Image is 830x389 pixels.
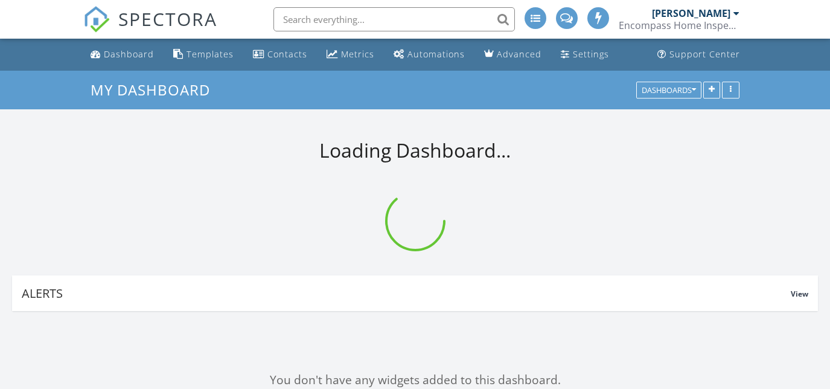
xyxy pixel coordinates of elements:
a: Templates [168,43,238,66]
div: [PERSON_NAME] [652,7,730,19]
a: Metrics [322,43,379,66]
a: Support Center [653,43,745,66]
img: The Best Home Inspection Software - Spectora [83,6,110,33]
a: Advanced [479,43,546,66]
div: Settings [573,48,609,60]
div: Dashboard [104,48,154,60]
a: Settings [556,43,614,66]
div: Advanced [497,48,541,60]
div: Contacts [267,48,307,60]
input: Search everything... [273,7,515,31]
div: Support Center [669,48,740,60]
a: SPECTORA [83,16,217,42]
a: My Dashboard [91,80,220,100]
div: Metrics [341,48,374,60]
div: You don't have any widgets added to this dashboard. [12,371,818,389]
button: Dashboards [636,82,701,98]
div: Automations [407,48,465,60]
span: View [791,289,808,299]
div: Dashboards [642,86,696,94]
a: Dashboard [86,43,159,66]
div: Alerts [22,285,791,301]
div: Encompass Home Inspections, LLC [619,19,739,31]
div: Templates [187,48,234,60]
span: SPECTORA [118,6,217,31]
a: Automations (Advanced) [389,43,470,66]
a: Contacts [248,43,312,66]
